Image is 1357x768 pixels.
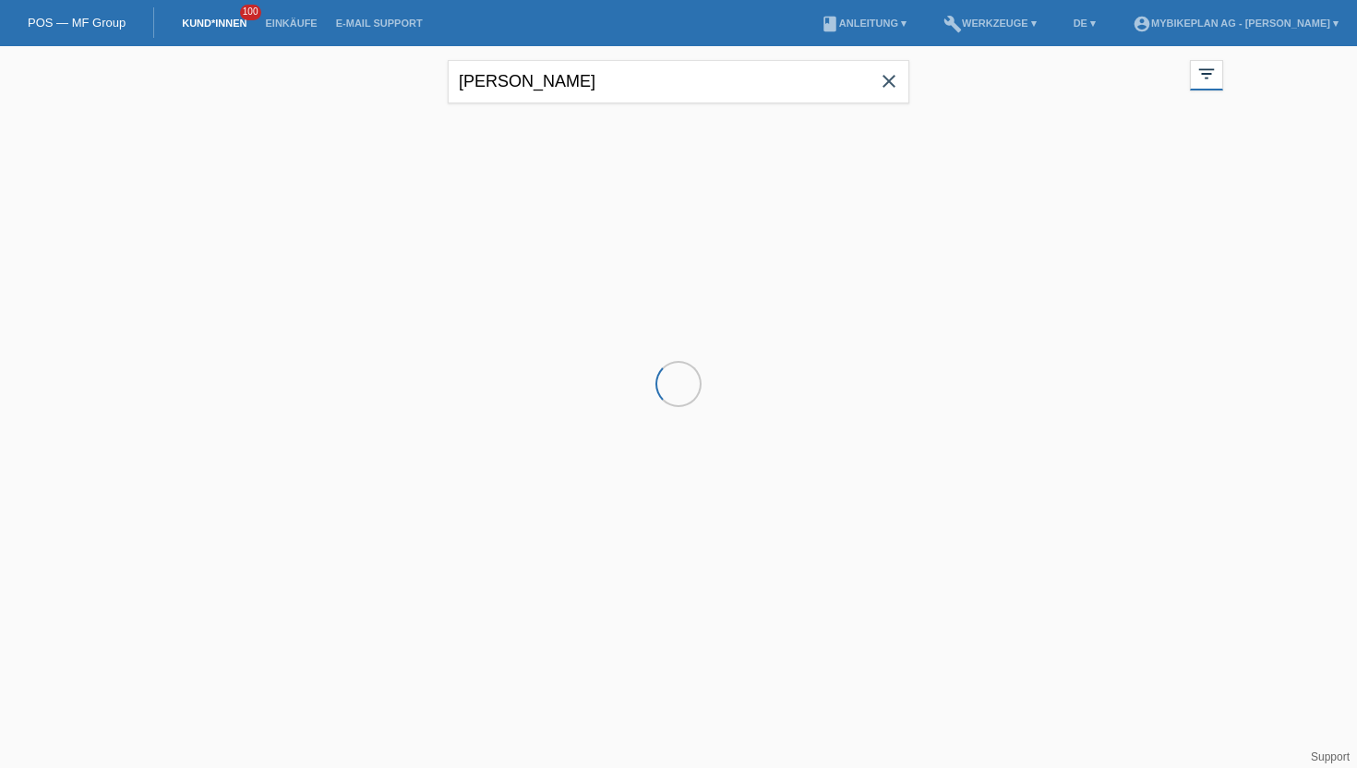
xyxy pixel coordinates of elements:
[1196,64,1217,84] i: filter_list
[821,15,839,33] i: book
[256,18,326,29] a: Einkäufe
[173,18,256,29] a: Kund*innen
[28,16,126,30] a: POS — MF Group
[1064,18,1105,29] a: DE ▾
[448,60,909,103] input: Suche...
[878,70,900,92] i: close
[1123,18,1348,29] a: account_circleMybikeplan AG - [PERSON_NAME] ▾
[240,5,262,20] span: 100
[934,18,1046,29] a: buildWerkzeuge ▾
[811,18,916,29] a: bookAnleitung ▾
[1311,750,1350,763] a: Support
[943,15,962,33] i: build
[1133,15,1151,33] i: account_circle
[327,18,432,29] a: E-Mail Support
